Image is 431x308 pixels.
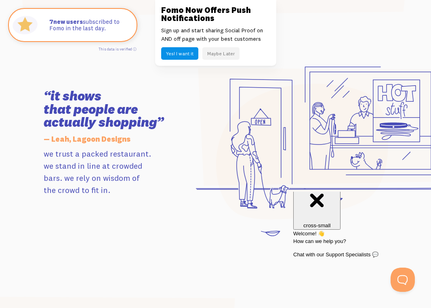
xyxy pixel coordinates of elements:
[202,47,240,60] button: Maybe Later
[161,47,198,60] button: Yes! I want it
[49,19,128,32] p: subscribed to Fomo in the last day.
[44,89,181,128] h3: “it shows that people are actually shopping”
[161,26,270,43] p: Sign up and start sharing Social Proof on AND off page with your best customers
[44,131,181,148] h5: — Leah, Lagoon Designs
[11,10,40,40] img: Fomo
[289,192,419,268] iframe: Help Scout Beacon - Messages and Notifications
[44,148,181,196] p: we trust a packed restaurant. we stand in line at crowded bars. we rely on wisdom of the crowd to...
[49,19,53,25] span: 7
[391,268,415,292] iframe: Help Scout Beacon - Open
[99,47,137,51] a: This data is verified ⓘ
[49,18,83,25] strong: new users
[161,6,270,22] h3: Fomo Now Offers Push Notifications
